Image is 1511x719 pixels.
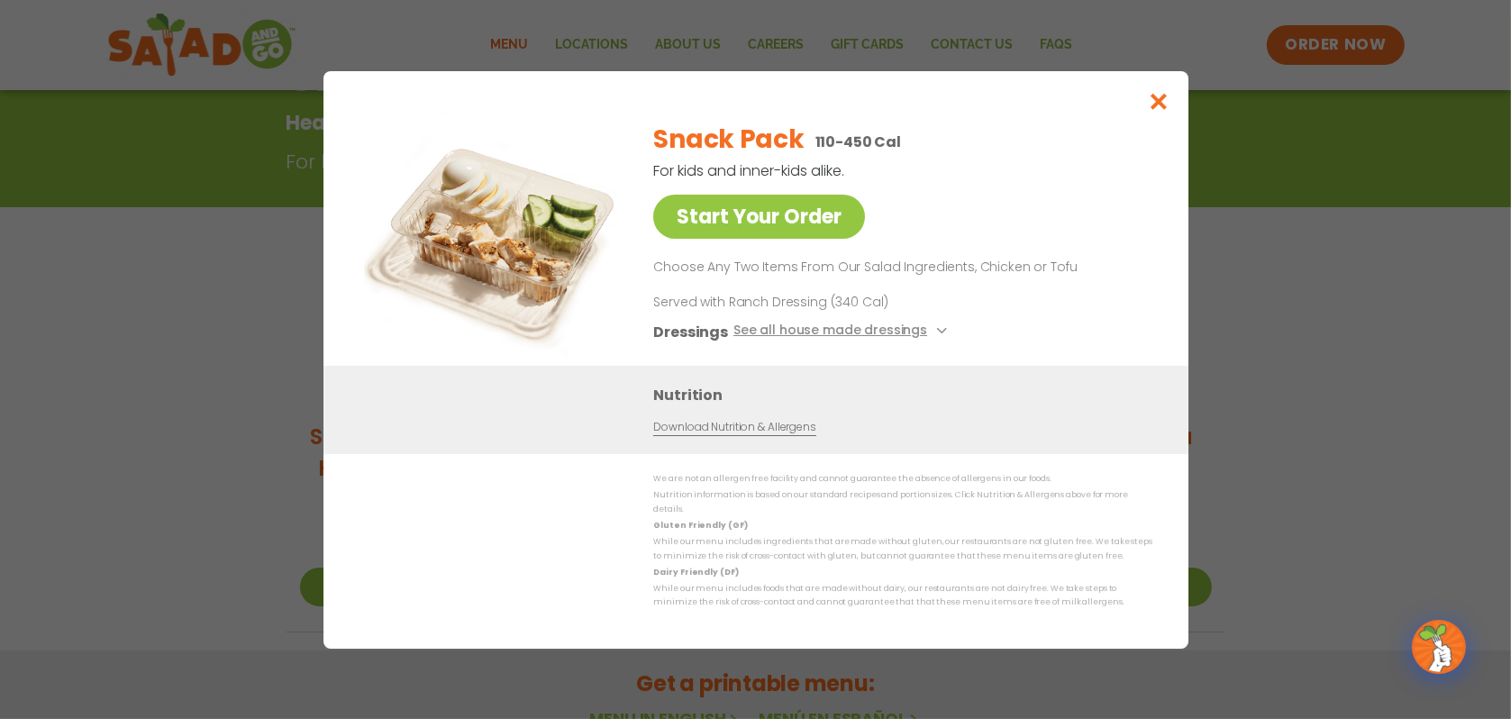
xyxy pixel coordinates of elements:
p: While our menu includes ingredients that are made without gluten, our restaurants are not gluten ... [653,535,1152,563]
p: Nutrition information is based on our standard recipes and portion sizes. Click Nutrition & Aller... [653,488,1152,516]
p: For kids and inner-kids alike. [653,159,1059,182]
p: Choose Any Two Items From Our Salad Ingredients, Chicken or Tofu [653,257,1145,278]
p: We are not an allergen free facility and cannot guarantee the absence of allergens in our foods. [653,472,1152,486]
a: Start Your Order [653,195,865,239]
button: Close modal [1129,71,1188,132]
strong: Dairy Friendly (DF) [653,566,738,577]
p: Served with Ranch Dressing (340 Cal) [653,292,987,311]
button: See all house made dressings [733,320,951,342]
strong: Gluten Friendly (GF) [653,520,747,531]
p: 110-450 Cal [815,131,900,153]
h3: Nutrition [653,383,1161,405]
img: Featured product photo for Snack Pack [364,107,616,359]
h2: Snack Pack [653,121,804,159]
img: wpChatIcon [1414,622,1464,672]
a: Download Nutrition & Allergens [653,418,815,435]
h3: Dressings [653,320,728,342]
p: While our menu includes foods that are made without dairy, our restaurants are not dairy free. We... [653,582,1152,610]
